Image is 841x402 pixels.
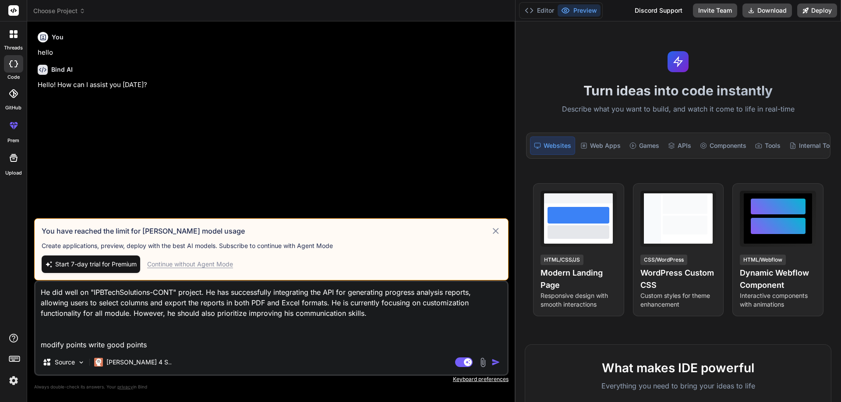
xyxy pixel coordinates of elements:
[541,267,617,291] h4: Modern Landing Page
[693,3,737,17] button: Invite Team
[530,136,575,155] div: Websites
[5,104,21,112] label: GitHub
[94,358,103,367] img: Claude 4 Sonnet
[629,3,688,17] div: Discord Support
[558,4,601,17] button: Preview
[541,255,583,265] div: HTML/CSS/JS
[117,384,133,389] span: privacy
[740,255,786,265] div: HTML/Webflow
[5,169,22,177] label: Upload
[4,44,23,52] label: threads
[55,358,75,367] p: Source
[640,291,717,309] p: Custom styles for theme enhancement
[577,136,624,155] div: Web Apps
[78,359,85,366] img: Pick Models
[38,48,507,58] p: hello
[640,267,717,291] h4: WordPress Custom CSS
[740,291,816,309] p: Interactive components with animations
[42,241,501,250] p: Create applications, preview, deploy with the best AI models. Subscribe to continue with Agent Mode
[7,137,19,144] label: prem
[491,358,500,367] img: icon
[6,373,21,388] img: settings
[51,65,73,74] h6: Bind AI
[797,3,837,17] button: Deploy
[106,358,172,367] p: [PERSON_NAME] 4 S..
[34,376,509,383] p: Keyboard preferences
[752,136,784,155] div: Tools
[147,260,233,269] div: Continue without Agent Mode
[33,7,85,15] span: Choose Project
[539,381,817,391] p: Everything you need to bring your ideas to life
[740,267,816,291] h4: Dynamic Webflow Component
[626,136,663,155] div: Games
[521,104,836,115] p: Describe what you want to build, and watch it come to life in real-time
[55,260,137,269] span: Start 7-day trial for Premium
[38,80,507,90] p: Hello! How can I assist you [DATE]?
[42,255,140,273] button: Start 7-day trial for Premium
[52,33,64,42] h6: You
[35,282,507,350] textarea: He did well on "IPBTechSolutions-CONT" project. He has successfully integrating the API for gener...
[34,383,509,391] p: Always double-check its answers. Your in Bind
[696,136,750,155] div: Components
[664,136,695,155] div: APIs
[640,255,687,265] div: CSS/WordPress
[521,83,836,98] h1: Turn ideas into code instantly
[742,3,792,17] button: Download
[539,359,817,377] h2: What makes IDE powerful
[541,291,617,309] p: Responsive design with smooth interactions
[478,357,488,367] img: attachment
[521,4,558,17] button: Editor
[42,226,491,236] h3: You have reached the limit for [PERSON_NAME] model usage
[7,73,20,81] label: code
